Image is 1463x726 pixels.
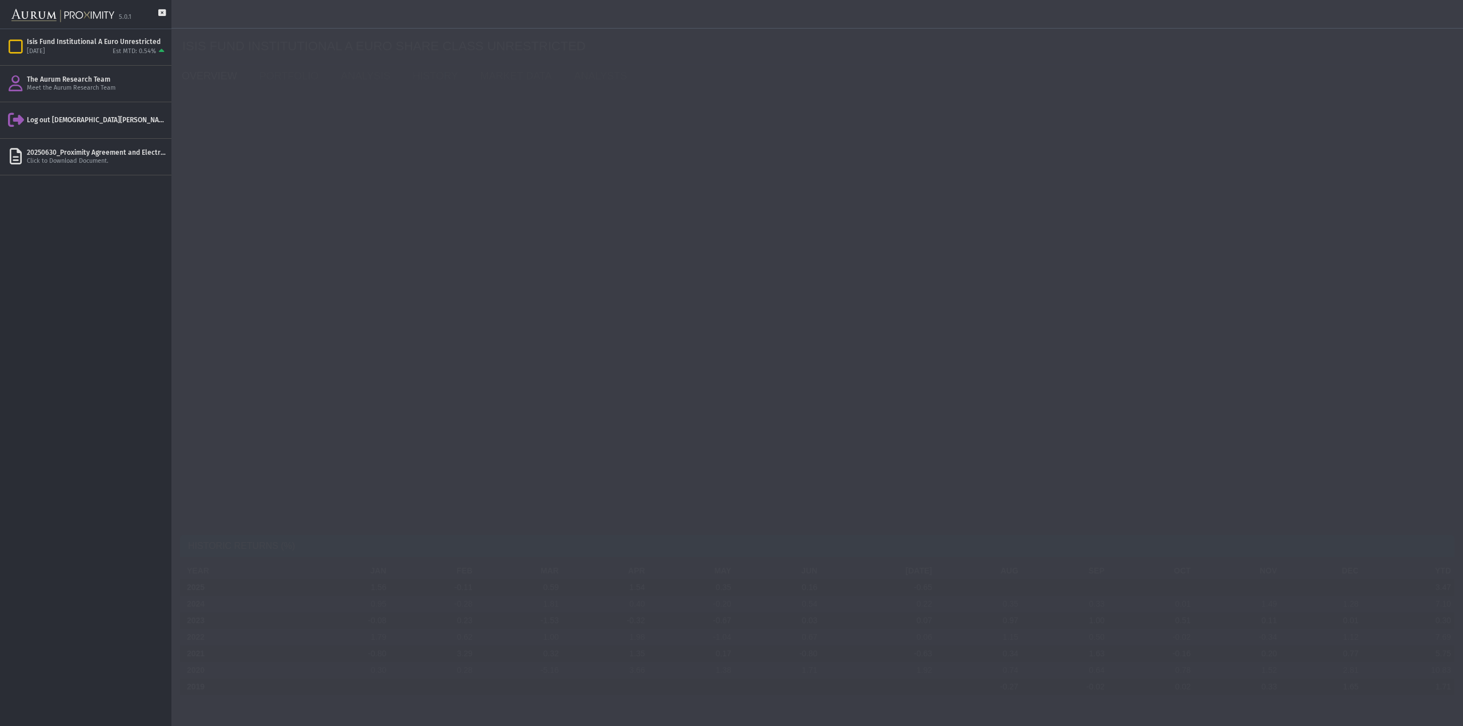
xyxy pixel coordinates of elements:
th: MAY [649,563,735,579]
text: QRT Torus: 6.22% [837,405,889,412]
td: 0.64 [1022,662,1108,679]
span: -0.12% [294,124,345,142]
th: OCT [1108,563,1194,579]
td: 1.98 [562,629,649,645]
td: 0.34 [936,645,1022,662]
div: [DATE] [768,228,801,242]
td: -0.02 [1108,629,1194,645]
td: 3.66 [562,662,649,679]
div: 2.61% [399,250,493,274]
label: Ret [1422,334,1445,350]
td: -0.27 [936,679,1022,695]
span: 0.54% [189,124,234,142]
th: SEP [1022,563,1108,579]
text: Bloomberg Global Aggregate Bond Index [580,504,684,511]
td: 0.35 [649,579,735,596]
div: [DATE] [1414,307,1446,321]
td: -0.63 [821,645,936,662]
div: Multi Strategy [1045,250,1142,274]
td: 0.35 [936,596,1022,612]
td: 0.01 [1280,612,1362,629]
td: -0.08 [303,612,390,629]
div: TOTAL RETURN [504,146,598,155]
div: RISK [180,224,809,246]
div: [DATE] [1414,101,1446,114]
text: [PERSON_NAME] Strategic Partners: 6.41% [837,374,962,380]
td: 1.79 [303,629,390,645]
td: -1.04 [649,629,735,645]
td: -0.16 [1108,645,1194,662]
td: -0.80 [303,645,390,662]
td: 1.12 [1280,629,1362,645]
td: 0.59 [476,579,562,596]
div: % UP MONTHS [609,274,703,283]
div: CORR. TO BONDS [940,146,1033,155]
td: -0.11 [390,579,476,596]
text: MSCI World Index USD [497,504,557,511]
a: OVERVIEW [173,65,251,87]
div: €143.46 [189,170,282,194]
div: $1,592m [940,250,1033,274]
div: BETA TO BONDS [1150,146,1244,155]
td: 1.49 [1194,596,1281,612]
td: 1.28 [1280,596,1362,612]
td: 7.69 [1362,629,1454,645]
td: 1.35 [562,645,649,662]
th: 2023 [180,612,303,629]
div: DOWNSIDE DEV. [399,274,493,283]
div: FUND [826,224,1454,246]
div: 6.11% [609,122,703,146]
div: 75.00% [609,250,703,274]
a: ANALYSIS [332,65,404,87]
td: 0.30 [303,662,390,679]
td: 0.78 [1108,662,1194,679]
td: 0.20 [1194,645,1281,662]
td: -0.65 [821,579,936,596]
div: The Aurum Research Team [27,75,167,84]
div: YTD [399,146,493,155]
div: HISTORIC RETURNS (%) [180,535,1454,557]
td: -5.16 [476,662,562,679]
td: 0.51 [1108,612,1194,629]
text: Point72: 5.76% [837,468,880,475]
th: DEC [1280,563,1362,579]
td: 1.92 [821,662,936,679]
text: 1 000 [189,435,203,442]
th: 2020 [180,662,303,679]
div: 0.80 [189,250,282,274]
a: ANALYSTS [565,65,641,87]
td: 0.22 [821,596,936,612]
td: 0.28 [390,662,476,679]
a: MARKET DATA [471,65,565,87]
th: 2021 [180,645,303,662]
div: Est MTD: 0.54% [113,47,156,56]
td: 0.40 [562,596,649,612]
td: 0.23 [390,612,476,629]
td: 0.06 [821,629,936,645]
span: 0.23 [834,124,866,142]
th: YEAR [180,563,303,579]
td: -0.80 [734,645,821,662]
th: APR [562,563,649,579]
text: Jan-21 [353,487,371,493]
td: 0.67 [734,629,821,645]
td: 0.33 [1194,679,1281,695]
th: JUN [734,563,821,579]
img: Aurum-Proximity%20white.svg [11,3,114,29]
th: MAR [476,563,562,579]
div: CORRELATION [826,97,1454,118]
td: 1.54 [562,579,649,596]
div: 1.20 [294,250,387,274]
td: 0.95 [303,596,390,612]
text: [DATE]-23 [589,487,615,493]
text: 500 [193,475,203,482]
div: 4.02% [399,122,493,146]
td: 0.32 [476,645,562,662]
div: UNDERLYING FUNDS [834,274,928,283]
th: 2022 [180,629,303,645]
div: 43.46% [504,122,598,146]
td: -0.34 [1194,629,1281,645]
div: CORR. TO EQUITIES [834,146,928,155]
text: 2 000 [189,356,203,362]
th: NOV [1194,563,1281,579]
